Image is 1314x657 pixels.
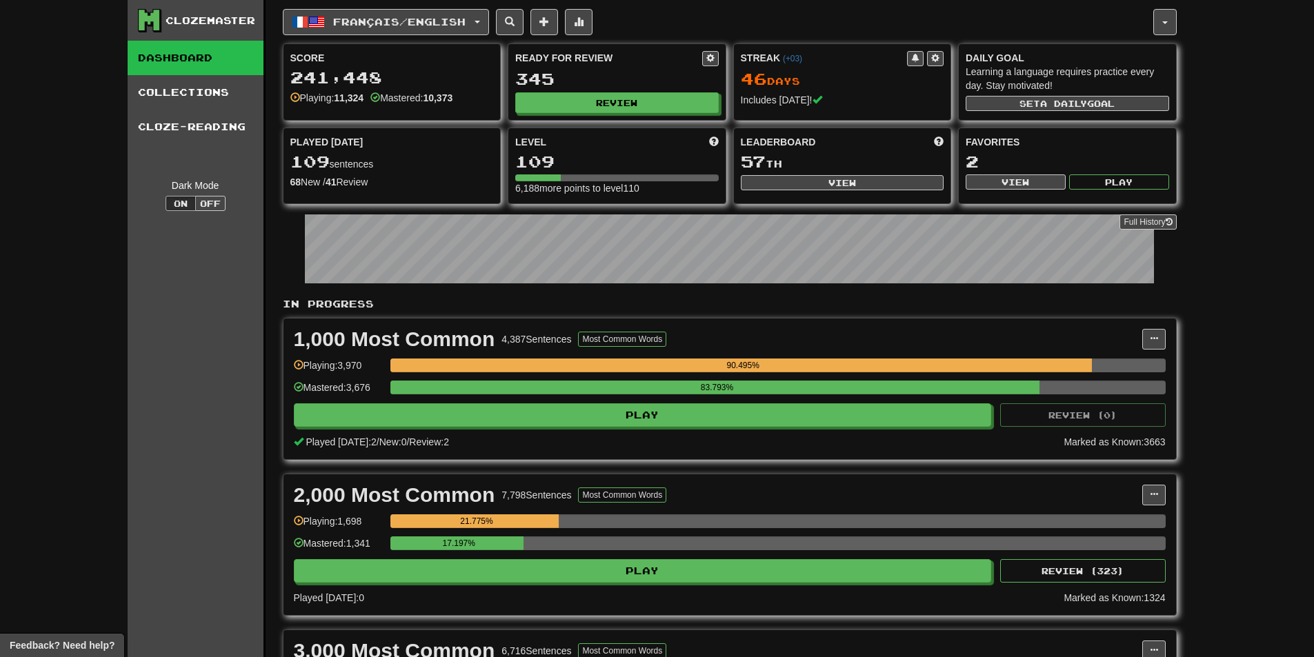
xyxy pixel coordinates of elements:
[290,69,494,86] div: 241,448
[166,196,196,211] button: On
[966,153,1169,170] div: 2
[166,14,255,28] div: Clozemaster
[128,110,263,144] a: Cloze-Reading
[496,9,524,35] button: Search sentences
[741,135,816,149] span: Leaderboard
[128,41,263,75] a: Dashboard
[515,135,546,149] span: Level
[1119,214,1176,230] a: Full History
[290,91,364,105] div: Playing:
[326,176,337,188] strong: 41
[741,70,944,88] div: Day s
[370,91,452,105] div: Mastered:
[1064,435,1165,449] div: Marked as Known: 3663
[709,135,719,149] span: Score more points to level up
[290,135,364,149] span: Played [DATE]
[377,436,379,447] span: /
[290,176,301,188] strong: 68
[128,75,263,110] a: Collections
[515,181,719,195] div: 6,188 more points to level 110
[294,403,992,427] button: Play
[741,51,908,65] div: Streak
[294,381,384,403] div: Mastered: 3,676
[501,332,571,346] div: 4,387 Sentences
[966,96,1169,111] button: Seta dailygoal
[294,536,384,559] div: Mastered: 1,341
[741,153,944,171] div: th
[515,51,702,65] div: Ready for Review
[934,135,944,149] span: This week in points, UTC
[1040,99,1087,108] span: a daily
[423,92,452,103] strong: 10,373
[1069,174,1169,190] button: Play
[283,297,1177,311] p: In Progress
[966,65,1169,92] div: Learning a language requires practice every day. Stay motivated!
[515,92,719,113] button: Review
[530,9,558,35] button: Add sentence to collection
[741,175,944,190] button: View
[306,436,376,447] span: Played [DATE]: 2
[283,9,489,35] button: Français/English
[290,51,494,65] div: Score
[1000,403,1166,427] button: Review (0)
[565,9,593,35] button: More stats
[195,196,226,211] button: Off
[10,638,115,652] span: Open feedback widget
[294,514,384,537] div: Playing: 1,698
[578,332,666,347] button: Most Common Words
[966,174,1066,190] button: View
[966,51,1169,65] div: Daily Goal
[406,436,409,447] span: /
[578,487,666,503] button: Most Common Words
[138,179,253,192] div: Dark Mode
[290,175,494,189] div: New / Review
[515,70,719,88] div: 345
[395,358,1092,372] div: 90.495%
[290,152,330,171] span: 109
[334,92,364,103] strong: 11,324
[379,436,407,447] span: New: 0
[395,536,524,550] div: 17.197%
[294,358,384,381] div: Playing: 3,970
[333,16,466,28] span: Français / English
[966,135,1169,149] div: Favorites
[501,488,571,502] div: 7,798 Sentences
[783,54,802,63] a: (+03)
[395,381,1040,394] div: 83.793%
[294,485,495,505] div: 2,000 Most Common
[741,93,944,107] div: Includes [DATE]!
[515,153,719,170] div: 109
[294,592,364,603] span: Played [DATE]: 0
[1000,559,1166,583] button: Review (323)
[395,514,559,528] div: 21.775%
[294,329,495,350] div: 1,000 Most Common
[741,152,766,171] span: 57
[1064,591,1165,605] div: Marked as Known: 1324
[290,153,494,171] div: sentences
[294,559,992,583] button: Play
[409,436,449,447] span: Review: 2
[741,69,767,88] span: 46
